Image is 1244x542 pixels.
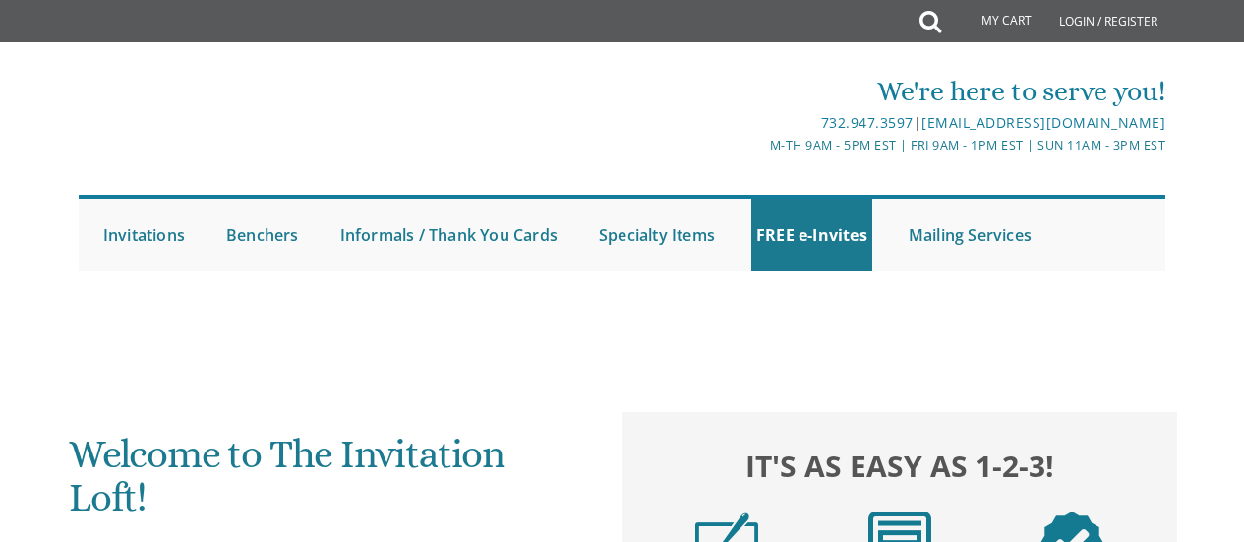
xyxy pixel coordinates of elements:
a: 732.947.3597 [821,113,914,132]
a: Benchers [221,199,304,271]
div: We're here to serve you! [442,72,1165,111]
h2: It's as easy as 1-2-3! [640,444,1158,487]
a: FREE e-Invites [751,199,872,271]
div: M-Th 9am - 5pm EST | Fri 9am - 1pm EST | Sun 11am - 3pm EST [442,135,1165,155]
a: My Cart [939,2,1045,41]
a: Specialty Items [594,199,720,271]
h1: Welcome to The Invitation Loft! [69,433,587,534]
a: Mailing Services [904,199,1037,271]
div: | [442,111,1165,135]
a: Informals / Thank You Cards [335,199,563,271]
a: [EMAIL_ADDRESS][DOMAIN_NAME] [921,113,1165,132]
a: Invitations [98,199,190,271]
